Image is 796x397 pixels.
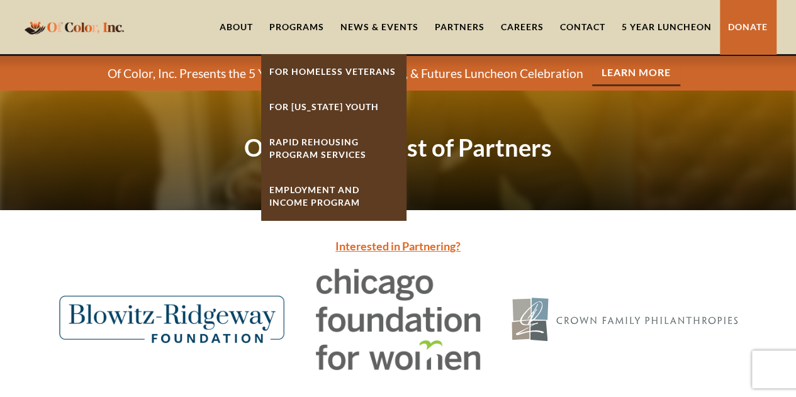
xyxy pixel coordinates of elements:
[261,172,406,220] a: Employment And Income Program
[21,12,128,42] a: home
[261,125,406,172] a: Rapid ReHousing Program Services
[269,137,366,160] strong: Rapid ReHousing Program Services
[261,89,406,125] a: For [US_STATE] Youth
[269,21,324,33] div: Programs
[592,60,680,86] a: Learn More
[261,54,406,89] a: For Homeless Veterans
[261,54,406,220] nav: Programs
[335,239,461,253] a: Interested in Partnering?
[244,133,552,162] strong: Our Growing List of Partners
[108,66,583,81] p: Of Color, Inc. Presents the 5 Years Forward Jobs, Homes, & Futures Luncheon Celebration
